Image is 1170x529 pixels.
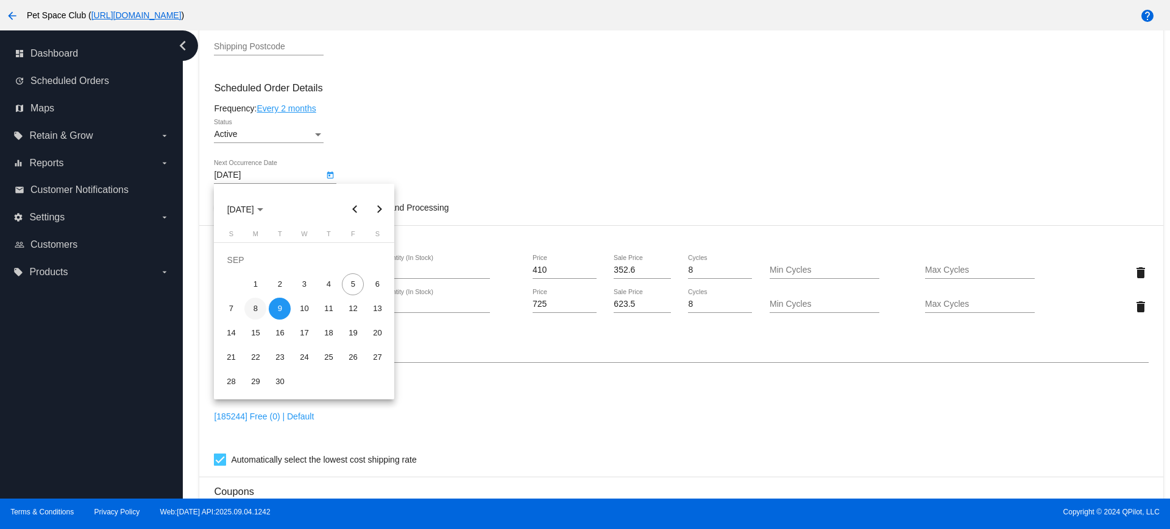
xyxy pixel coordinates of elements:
[269,346,291,368] div: 23
[243,370,268,394] td: September 29, 2025
[219,296,243,321] td: September 7, 2025
[269,371,291,393] div: 30
[342,197,367,222] button: Previous month
[341,230,365,242] th: Friday
[317,298,339,320] div: 11
[244,273,266,295] div: 1
[366,298,388,320] div: 13
[243,272,268,296] td: September 1, 2025
[268,296,292,321] td: September 9, 2025
[268,370,292,394] td: September 30, 2025
[244,322,266,344] div: 15
[342,298,364,320] div: 12
[367,197,391,222] button: Next month
[227,205,263,214] span: [DATE]
[220,371,242,393] div: 28
[316,345,341,370] td: September 25, 2025
[293,346,315,368] div: 24
[293,298,315,320] div: 10
[292,272,316,296] td: September 3, 2025
[292,296,316,321] td: September 10, 2025
[365,230,389,242] th: Saturday
[269,298,291,320] div: 9
[244,371,266,393] div: 29
[316,272,341,296] td: September 4, 2025
[269,273,291,295] div: 2
[292,321,316,345] td: September 17, 2025
[268,321,292,345] td: September 16, 2025
[342,346,364,368] div: 26
[244,346,266,368] div: 22
[342,322,364,344] div: 19
[293,273,315,295] div: 3
[365,272,389,296] td: September 6, 2025
[292,345,316,370] td: September 24, 2025
[219,370,243,394] td: September 28, 2025
[317,346,339,368] div: 25
[342,273,364,295] div: 5
[269,322,291,344] div: 16
[243,321,268,345] td: September 15, 2025
[244,298,266,320] div: 8
[293,322,315,344] div: 17
[341,272,365,296] td: September 5, 2025
[243,296,268,321] td: September 8, 2025
[317,273,339,295] div: 4
[219,345,243,370] td: September 21, 2025
[220,346,242,368] div: 21
[220,322,242,344] div: 14
[366,346,388,368] div: 27
[292,230,316,242] th: Wednesday
[220,298,242,320] div: 7
[218,197,273,222] button: Choose month and year
[341,321,365,345] td: September 19, 2025
[365,296,389,321] td: September 13, 2025
[268,345,292,370] td: September 23, 2025
[243,230,268,242] th: Monday
[316,321,341,345] td: September 18, 2025
[219,321,243,345] td: September 14, 2025
[365,345,389,370] td: September 27, 2025
[243,345,268,370] td: September 22, 2025
[341,296,365,321] td: September 12, 2025
[316,296,341,321] td: September 11, 2025
[341,345,365,370] td: September 26, 2025
[268,272,292,296] td: September 2, 2025
[366,322,388,344] div: 20
[317,322,339,344] div: 18
[219,248,389,272] td: SEP
[219,230,243,242] th: Sunday
[365,321,389,345] td: September 20, 2025
[366,273,388,295] div: 6
[268,230,292,242] th: Tuesday
[316,230,341,242] th: Thursday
